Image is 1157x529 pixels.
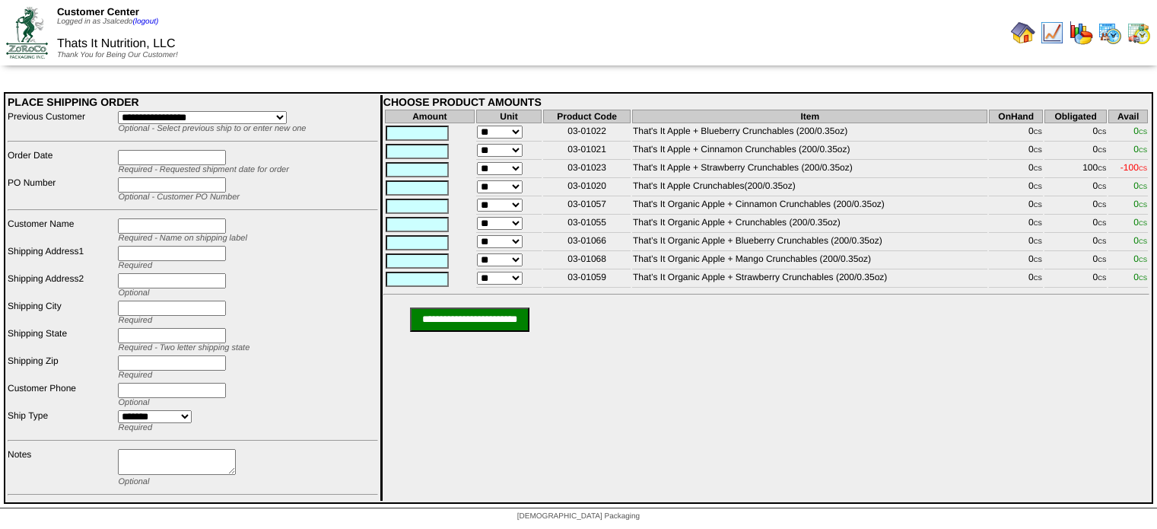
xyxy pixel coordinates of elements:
td: Previous Customer [7,110,116,134]
span: CS [1034,220,1042,227]
td: 03-01068 [543,253,631,269]
span: CS [1098,275,1106,282]
div: CHOOSE PRODUCT AMOUNTS [383,96,1149,108]
td: 03-01057 [543,198,631,215]
td: 0 [1044,216,1107,233]
th: Amount [385,110,475,123]
td: That's It Apple + Cinnamon Crunchables (200/0.35oz) [632,143,987,160]
span: CS [1034,275,1042,282]
th: Obligated [1044,110,1107,123]
td: 0 [1044,143,1107,160]
span: CS [1034,129,1042,135]
td: 0 [989,198,1042,215]
td: 03-01020 [543,180,631,196]
span: 0 [1133,144,1147,155]
td: Shipping City [7,300,116,326]
td: 0 [989,271,1042,288]
span: Required - Requested shipment date for order [118,165,288,174]
span: 0 [1133,253,1147,264]
img: calendarinout.gif [1127,21,1151,45]
span: -100 [1120,162,1147,173]
td: 0 [1044,180,1107,196]
th: Item [632,110,987,123]
td: 03-01022 [543,125,631,142]
img: ZoRoCo_Logo(Green%26Foil)%20jpg.webp [6,7,48,58]
span: CS [1034,147,1042,154]
img: home.gif [1011,21,1035,45]
span: CS [1139,147,1147,154]
span: CS [1139,183,1147,190]
td: 03-01021 [543,143,631,160]
td: Shipping State [7,327,116,353]
span: CS [1098,129,1106,135]
span: CS [1139,202,1147,209]
td: That’s It Organic Apple + Strawberry Crunchables (200/0.35oz) [632,271,987,288]
td: 0 [989,180,1042,196]
span: CS [1098,220,1106,227]
span: CS [1139,257,1147,263]
th: Avail [1108,110,1148,123]
td: 03-01059 [543,271,631,288]
span: Required [118,261,152,270]
span: Logged in as Jsalcedo [57,18,158,26]
td: 0 [989,143,1042,160]
td: That's It Apple + Strawberry Crunchables (200/0.35oz) [632,161,987,178]
a: (logout) [132,18,158,26]
span: [DEMOGRAPHIC_DATA] Packaging [517,512,640,521]
span: CS [1098,183,1106,190]
td: 0 [1044,234,1107,251]
th: Unit [476,110,542,123]
span: 0 [1133,199,1147,209]
span: Required - Name on shipping label [118,234,246,243]
td: 0 [989,253,1042,269]
td: 0 [989,216,1042,233]
span: CS [1034,238,1042,245]
span: Required [118,423,152,432]
span: 0 [1133,217,1147,228]
img: graph.gif [1069,21,1093,45]
td: Ship Type [7,409,116,433]
td: 0 [1044,125,1107,142]
td: 0 [989,234,1042,251]
td: That's It Organic Apple + Cinnamon Crunchables (200/0.35oz) [632,198,987,215]
td: 0 [989,125,1042,142]
span: Required [118,316,152,325]
img: calendarprod.gif [1098,21,1122,45]
span: Optional - Select previous ship to or enter new one [118,124,306,133]
span: CS [1139,275,1147,282]
span: CS [1098,165,1106,172]
td: That’s It Organic Apple + Blueberry Crunchables (200/0.35oz) [632,234,987,251]
td: 03-01023 [543,161,631,178]
span: CS [1098,238,1106,245]
span: 0 [1133,272,1147,282]
td: PO Number [7,177,116,202]
span: 0 [1133,235,1147,246]
td: Customer Name [7,218,116,244]
div: PLACE SHIPPING ORDER [8,96,378,108]
span: CS [1098,147,1106,154]
th: OnHand [989,110,1042,123]
span: Optional [118,398,149,407]
td: Shipping Address1 [7,245,116,271]
td: 0 [1044,198,1107,215]
span: CS [1139,238,1147,245]
td: That's It Organic Apple + Crunchables (200/0.35oz) [632,216,987,233]
img: line_graph.gif [1040,21,1064,45]
td: Customer Phone [7,382,116,408]
td: Shipping Zip [7,355,116,381]
td: That's It Apple Crunchables(200/0.35oz) [632,180,987,196]
span: Thats It Nutrition, LLC [57,37,176,50]
td: 03-01055 [543,216,631,233]
span: CS [1098,202,1106,209]
span: Optional [118,288,149,298]
span: Customer Center [57,6,139,18]
span: CS [1139,165,1147,172]
span: Required - Two letter shipping state [118,343,250,352]
span: CS [1034,165,1042,172]
span: Optional [118,477,149,486]
td: 03-01066 [543,234,631,251]
span: Optional - Customer PO Number [118,193,240,202]
span: CS [1034,183,1042,190]
td: 100 [1044,161,1107,178]
td: Notes [7,448,116,487]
